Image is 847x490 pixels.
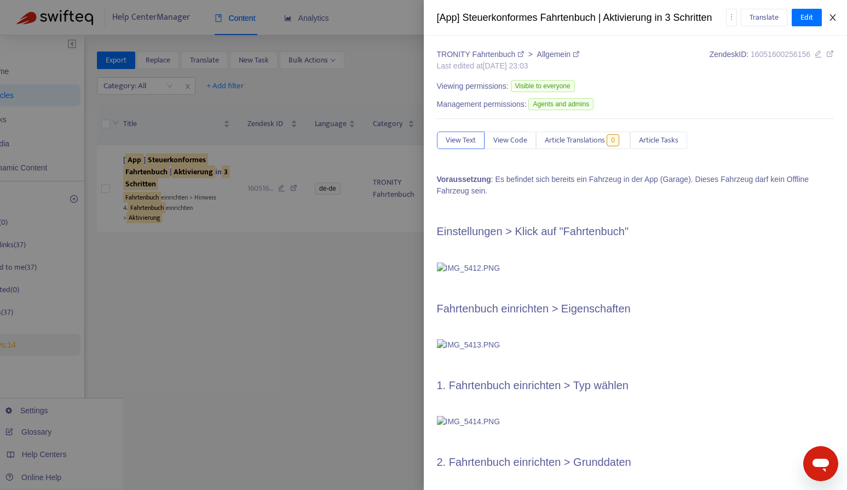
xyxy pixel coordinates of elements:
span: Translate [750,12,779,24]
div: Zendesk ID: [710,49,834,72]
span: 16051600256156 [751,50,810,59]
span: Management permissions: [437,99,527,110]
h2: Einstellungen > Klick auf "Fahrtenbuch" [437,225,834,238]
a: Allgemein [537,50,579,59]
span: more [728,13,735,21]
span: Voraussetzung [437,175,491,184]
div: Last edited at [DATE] 23:03 [437,60,579,72]
span: Article Translations [545,134,605,146]
span: close [828,13,837,22]
iframe: Schaltfläche zum Öffnen des Messaging-Fensters [803,446,838,481]
button: Article Translations0 [536,132,630,149]
a: TRONITY Fahrtenbuch [437,50,526,59]
button: View Text [437,132,485,149]
button: Close [825,13,840,23]
span: Edit [800,12,813,24]
span: View Text [446,134,476,146]
h2: 2. Fahrtenbuch einrichten > Grunddaten [437,455,834,469]
span: Visible to everyone [511,80,575,92]
h2: Fahrtenbuch einrichten > Eigenschaften [437,302,834,315]
h2: 1. Fahrtenbuch einrichten > Typ wählen [437,379,834,392]
img: IMG_5412.PNG [437,263,500,274]
span: Viewing permissions: [437,81,509,92]
button: Edit [792,9,822,26]
span: View Code [493,134,527,146]
img: IMG_5413.PNG [437,339,500,351]
div: > [437,49,579,60]
button: more [726,9,737,26]
button: Translate [741,9,787,26]
span: Article Tasks [639,134,678,146]
span: Agents and admins [528,98,594,110]
img: IMG_5414.PNG [437,416,500,428]
div: [App] Steuerkonformes Fahrtenbuch | Aktivierung in 3 Schritten [437,10,726,25]
span: 0 [607,134,619,146]
p: : Es befindet sich bereits ein Fahrzeug in der App (Garage). Dieses Fahrzeug darf kein Offline Fa... [437,174,834,197]
button: View Code [485,132,536,149]
button: Article Tasks [630,132,687,149]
